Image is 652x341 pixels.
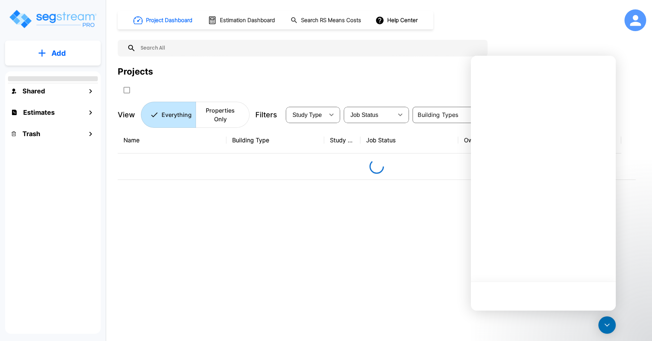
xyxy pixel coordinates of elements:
div: Open Intercom Messenger [598,316,616,334]
div: Select [345,105,393,125]
span: Study Type [292,112,322,118]
th: Building Type [226,127,324,153]
p: Add [51,48,66,59]
span: Job Status [350,112,378,118]
button: Add [5,43,101,64]
h1: Estimation Dashboard [220,16,275,25]
img: Logo [8,9,97,29]
h1: Trash [22,129,40,139]
h1: Estimates [23,108,55,117]
div: Projects [118,65,153,78]
p: Properties Only [200,106,241,123]
h1: Project Dashboard [146,16,192,25]
p: View [118,109,135,120]
h1: Shared [22,86,45,96]
th: Owner [458,127,494,153]
div: Select [287,105,324,125]
h1: Search RS Means Costs [301,16,361,25]
input: Building Types [415,110,507,120]
button: Project Dashboard [130,12,196,28]
input: Search All [136,40,484,56]
div: Platform [141,102,250,128]
button: Help Center [374,13,421,27]
button: Search RS Means Costs [288,13,365,28]
p: Everything [162,110,192,119]
button: SelectAll [120,83,134,97]
button: Estimation Dashboard [205,13,279,28]
button: Everything [141,102,196,128]
th: Job Status [360,127,458,153]
button: Properties Only [196,102,250,128]
p: Filters [255,109,277,120]
th: Study Type [324,127,360,153]
th: Name [118,127,226,153]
